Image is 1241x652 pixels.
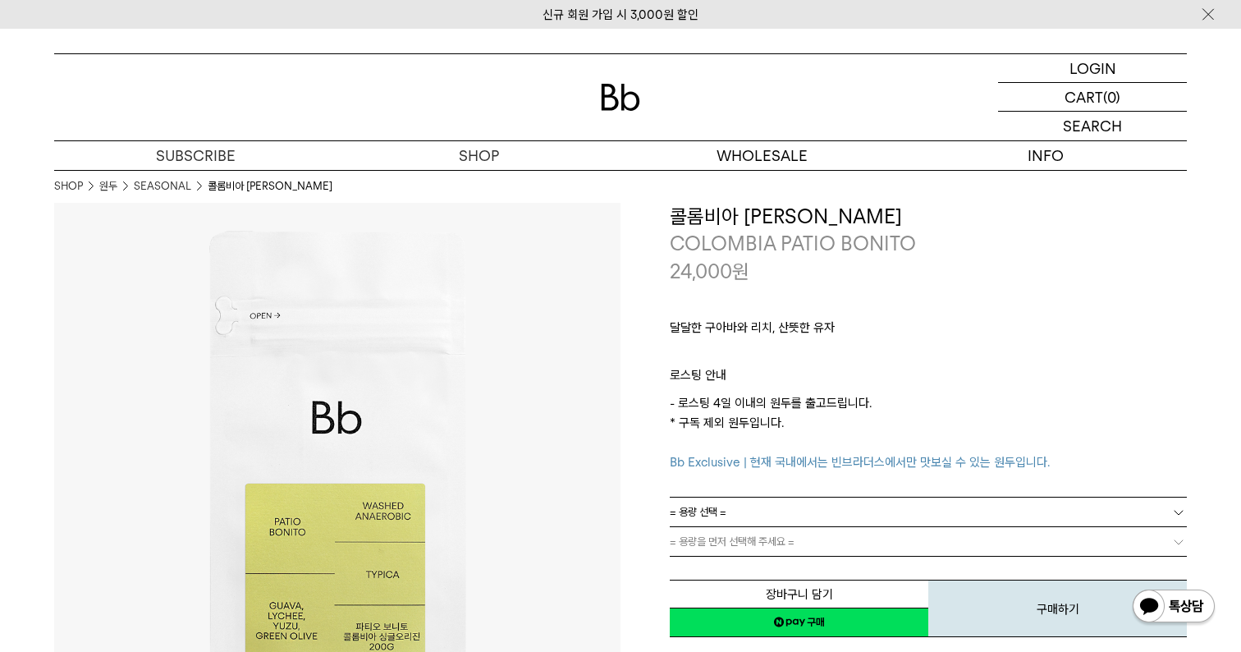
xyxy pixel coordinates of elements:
[601,84,640,111] img: 로고
[1103,83,1120,111] p: (0)
[1065,83,1103,111] p: CART
[670,393,1187,472] p: - 로스팅 4일 이내의 원두를 출고드립니다. * 구독 제외 원두입니다.
[998,83,1187,112] a: CART (0)
[337,141,620,170] a: SHOP
[670,455,1050,470] span: Bb Exclusive | 현재 국내에서는 빈브라더스에서만 맛보실 수 있는 원두입니다.
[670,203,1187,231] h3: 콜롬비아 [PERSON_NAME]
[670,580,928,608] button: 장바구니 담기
[1131,588,1216,627] img: 카카오톡 채널 1:1 채팅 버튼
[134,178,191,195] a: SEASONAL
[998,54,1187,83] a: LOGIN
[670,230,1187,258] p: COLOMBIA PATIO BONITO
[670,258,749,286] p: 24,000
[54,141,337,170] a: SUBSCRIBE
[904,141,1187,170] p: INFO
[732,259,749,283] span: 원
[928,580,1187,637] button: 구매하기
[670,527,795,556] span: = 용량을 먼저 선택해 주세요 =
[670,318,1187,346] p: 달달한 구아바와 리치, 산뜻한 유자
[1063,112,1122,140] p: SEARCH
[1069,54,1116,82] p: LOGIN
[99,178,117,195] a: 원두
[670,346,1187,365] p: ㅤ
[670,608,928,637] a: 새창
[543,7,698,22] a: 신규 회원 가입 시 3,000원 할인
[670,498,726,526] span: = 용량 선택 =
[54,178,83,195] a: SHOP
[670,365,1187,393] p: 로스팅 안내
[620,141,904,170] p: WHOLESALE
[208,178,332,195] li: 콜롬비아 [PERSON_NAME]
